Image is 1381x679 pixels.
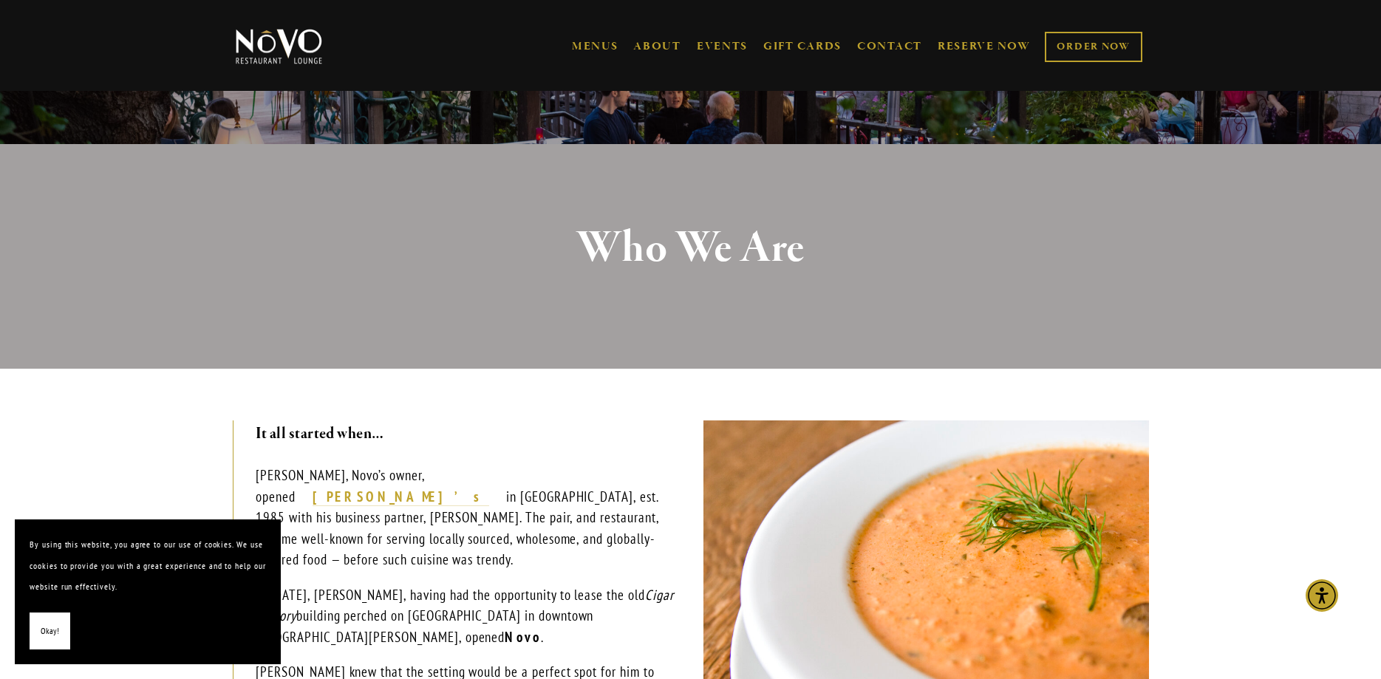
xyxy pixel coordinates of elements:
[30,613,70,650] button: Okay!
[313,488,489,505] strong: [PERSON_NAME]’s
[233,28,325,65] img: Novo Restaurant &amp; Lounge
[256,584,678,648] p: In [DATE], [PERSON_NAME], having had the opportunity to lease the old building perched on [GEOGRA...
[30,534,266,598] p: By using this website, you agree to our use of cookies. We use cookies to provide you with a grea...
[697,39,748,54] a: EVENTS
[1045,32,1142,62] a: ORDER NOW
[41,621,59,642] span: Okay!
[1306,579,1338,612] div: Accessibility Menu
[313,488,489,507] a: [PERSON_NAME]’s
[633,39,681,54] a: ABOUT
[256,465,678,570] p: [PERSON_NAME], Novo’s owner, opened in [GEOGRAPHIC_DATA], est. 1985 with his business partner, [P...
[15,519,281,664] section: Cookie banner
[763,33,842,61] a: GIFT CARDS
[857,33,922,61] a: CONTACT
[256,423,384,444] strong: It all started when…
[505,628,541,646] strong: Novo
[576,220,805,276] strong: Who We Are
[572,39,618,54] a: MENUS
[938,33,1031,61] a: RESERVE NOW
